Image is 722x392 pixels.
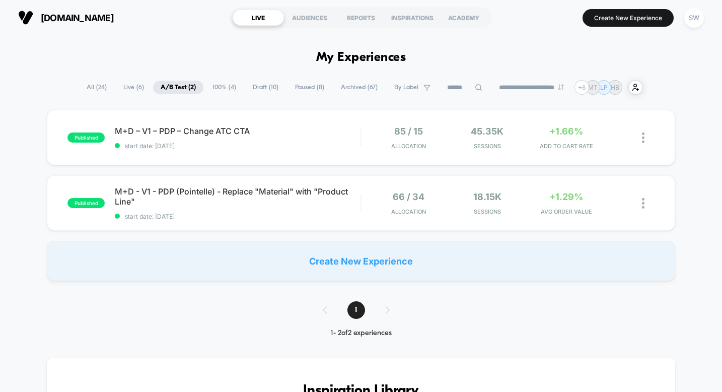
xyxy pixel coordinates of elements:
[684,8,704,28] div: SW
[611,84,619,91] p: HB
[67,198,105,208] span: published
[391,208,426,215] span: Allocation
[394,126,423,137] span: 85 / 15
[583,9,674,27] button: Create New Experience
[67,133,105,143] span: published
[473,191,501,202] span: 18.15k
[313,329,410,338] div: 1 - 2 of 2 experiences
[642,133,644,143] img: close
[15,10,117,26] button: [DOMAIN_NAME]
[394,84,418,91] span: By Label
[245,81,286,94] span: Draft ( 10 )
[600,84,608,91] p: LP
[316,50,406,65] h1: My Experiences
[18,10,33,25] img: Visually logo
[41,13,114,23] span: [DOMAIN_NAME]
[115,186,360,207] span: M+D - V1 - PDP (Pointelle) - Replace "Material" with "Product Line"
[335,10,387,26] div: REPORTS
[79,81,114,94] span: All ( 24 )
[115,142,360,150] span: start date: [DATE]
[287,81,332,94] span: Paused ( 8 )
[393,191,424,202] span: 66 / 34
[391,143,426,150] span: Allocation
[450,143,524,150] span: Sessions
[529,208,603,215] span: AVG ORDER VALUE
[549,191,583,202] span: +1.29%
[588,84,598,91] p: MT
[347,301,365,319] span: 1
[387,10,438,26] div: INSPIRATIONS
[333,81,385,94] span: Archived ( 67 )
[438,10,489,26] div: ACADEMY
[116,81,152,94] span: Live ( 6 )
[153,81,203,94] span: A/B Test ( 2 )
[233,10,284,26] div: LIVE
[115,126,360,136] span: M+D – V1 – PDP – Change ATC CTA
[642,198,644,209] img: close
[549,126,583,137] span: +1.66%
[115,213,360,220] span: start date: [DATE]
[471,126,503,137] span: 45.35k
[558,84,564,90] img: end
[574,80,589,95] div: + 6
[450,208,524,215] span: Sessions
[205,81,244,94] span: 100% ( 4 )
[529,143,603,150] span: ADD TO CART RATE
[284,10,335,26] div: AUDIENCES
[681,8,707,28] button: SW
[47,241,675,281] div: Create New Experience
